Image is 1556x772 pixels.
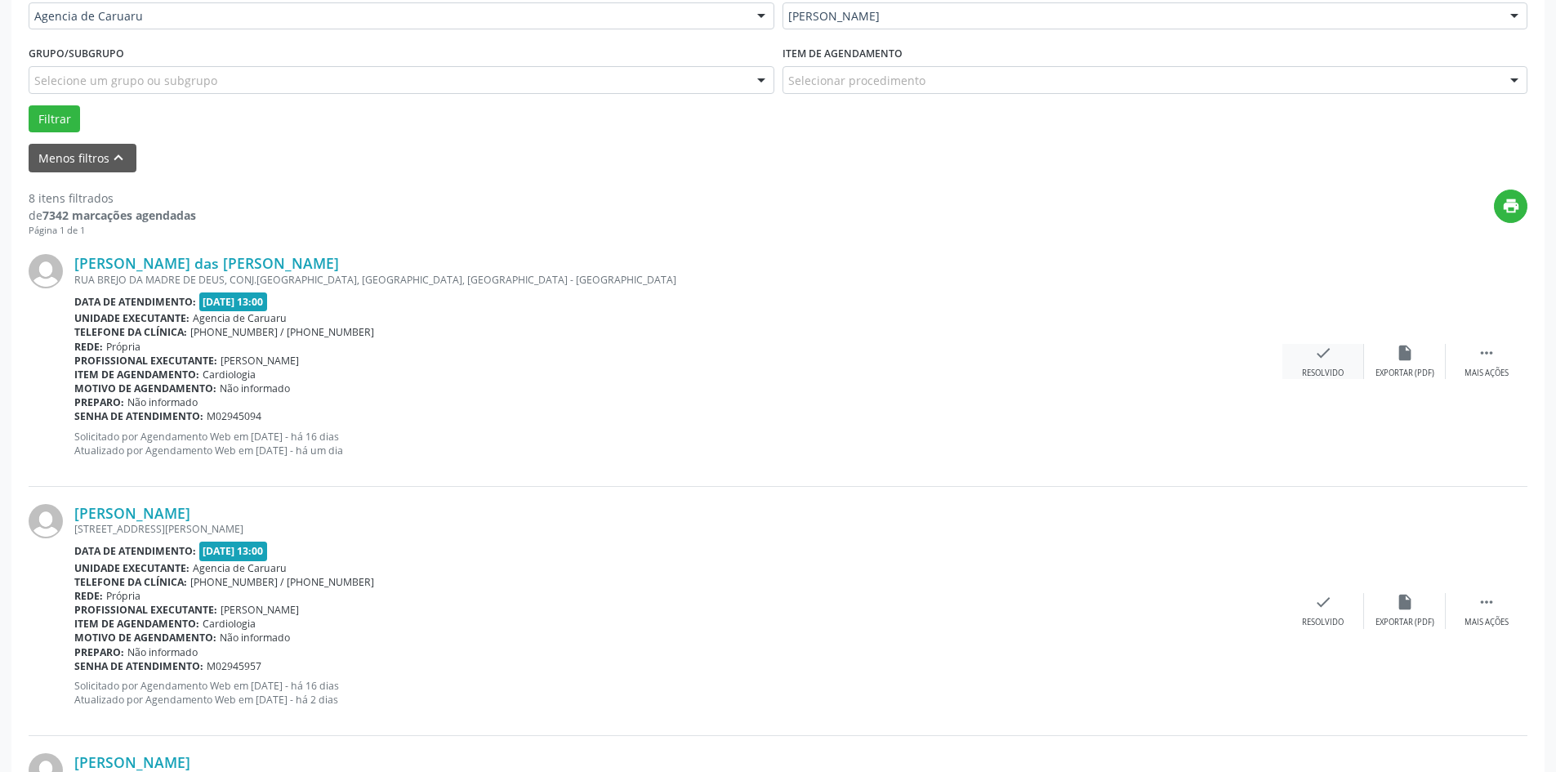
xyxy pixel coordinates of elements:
[1314,593,1332,611] i: check
[221,354,299,368] span: [PERSON_NAME]
[34,72,217,89] span: Selecione um grupo ou subgrupo
[190,325,374,339] span: [PHONE_NUMBER] / [PHONE_NUMBER]
[127,645,198,659] span: Não informado
[74,354,217,368] b: Profissional executante:
[1494,190,1527,223] button: print
[203,368,256,382] span: Cardiologia
[74,325,187,339] b: Telefone da clínica:
[42,208,196,223] strong: 7342 marcações agendadas
[1375,368,1434,379] div: Exportar (PDF)
[788,8,1495,25] span: [PERSON_NAME]
[74,522,1282,536] div: [STREET_ADDRESS][PERSON_NAME]
[1396,344,1414,362] i: insert_drive_file
[29,41,124,66] label: Grupo/Subgrupo
[74,368,199,382] b: Item de agendamento:
[106,340,140,354] span: Própria
[29,254,63,288] img: img
[29,190,196,207] div: 8 itens filtrados
[29,207,196,224] div: de
[74,504,190,522] a: [PERSON_NAME]
[127,395,198,409] span: Não informado
[1502,197,1520,215] i: print
[1375,617,1434,628] div: Exportar (PDF)
[203,617,256,631] span: Cardiologia
[74,409,203,423] b: Senha de atendimento:
[29,144,136,172] button: Menos filtroskeyboard_arrow_up
[74,295,196,309] b: Data de atendimento:
[74,753,190,771] a: [PERSON_NAME]
[74,603,217,617] b: Profissional executante:
[199,292,268,311] span: [DATE] 13:00
[1478,344,1496,362] i: 
[29,224,196,238] div: Página 1 de 1
[109,149,127,167] i: keyboard_arrow_up
[29,105,80,133] button: Filtrar
[74,631,216,645] b: Motivo de agendamento:
[207,409,261,423] span: M02945094
[1314,344,1332,362] i: check
[1302,617,1344,628] div: Resolvido
[207,659,261,673] span: M02945957
[74,575,187,589] b: Telefone da clínica:
[199,542,268,560] span: [DATE] 13:00
[74,561,189,575] b: Unidade executante:
[1478,593,1496,611] i: 
[74,645,124,659] b: Preparo:
[74,679,1282,707] p: Solicitado por Agendamento Web em [DATE] - há 16 dias Atualizado por Agendamento Web em [DATE] - ...
[74,382,216,395] b: Motivo de agendamento:
[1302,368,1344,379] div: Resolvido
[193,311,287,325] span: Agencia de Caruaru
[74,254,339,272] a: [PERSON_NAME] das [PERSON_NAME]
[74,589,103,603] b: Rede:
[34,8,741,25] span: Agencia de Caruaru
[74,430,1282,457] p: Solicitado por Agendamento Web em [DATE] - há 16 dias Atualizado por Agendamento Web em [DATE] - ...
[220,382,290,395] span: Não informado
[782,41,903,66] label: Item de agendamento
[106,589,140,603] span: Própria
[221,603,299,617] span: [PERSON_NAME]
[74,395,124,409] b: Preparo:
[74,617,199,631] b: Item de agendamento:
[29,504,63,538] img: img
[74,273,1282,287] div: RUA BREJO DA MADRE DE DEUS, CONJ.[GEOGRAPHIC_DATA], [GEOGRAPHIC_DATA], [GEOGRAPHIC_DATA] - [GEOGR...
[1465,617,1509,628] div: Mais ações
[74,544,196,558] b: Data de atendimento:
[74,340,103,354] b: Rede:
[74,311,189,325] b: Unidade executante:
[788,72,925,89] span: Selecionar procedimento
[1396,593,1414,611] i: insert_drive_file
[220,631,290,645] span: Não informado
[74,659,203,673] b: Senha de atendimento:
[193,561,287,575] span: Agencia de Caruaru
[1465,368,1509,379] div: Mais ações
[190,575,374,589] span: [PHONE_NUMBER] / [PHONE_NUMBER]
